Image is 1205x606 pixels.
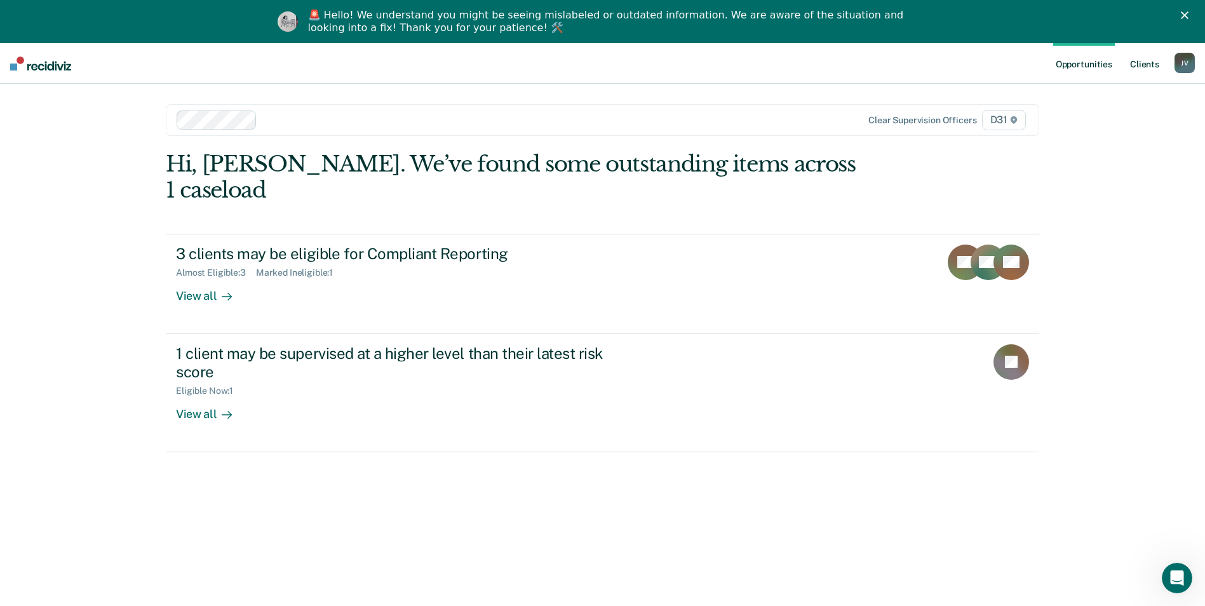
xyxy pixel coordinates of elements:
[176,278,247,303] div: View all
[278,11,298,32] img: Profile image for Kim
[308,9,908,34] div: 🚨 Hello! We understand you might be seeing mislabeled or outdated information. We are aware of th...
[176,267,256,278] div: Almost Eligible : 3
[176,386,243,396] div: Eligible Now : 1
[10,57,71,71] img: Recidiviz
[166,151,865,203] div: Hi, [PERSON_NAME]. We’ve found some outstanding items across 1 caseload
[1175,53,1195,73] button: JV
[166,234,1039,334] a: 3 clients may be eligible for Compliant ReportingAlmost Eligible:3Marked Ineligible:1View all
[256,267,343,278] div: Marked Ineligible : 1
[1181,11,1194,19] div: Close
[166,334,1039,452] a: 1 client may be supervised at a higher level than their latest risk scoreEligible Now:1View all
[176,245,622,263] div: 3 clients may be eligible for Compliant Reporting
[868,115,976,126] div: Clear supervision officers
[176,396,247,421] div: View all
[176,344,622,381] div: 1 client may be supervised at a higher level than their latest risk score
[1053,43,1115,84] a: Opportunities
[1162,563,1192,593] iframe: Intercom live chat
[982,110,1026,130] span: D31
[1175,53,1195,73] div: J V
[1128,43,1162,84] a: Clients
